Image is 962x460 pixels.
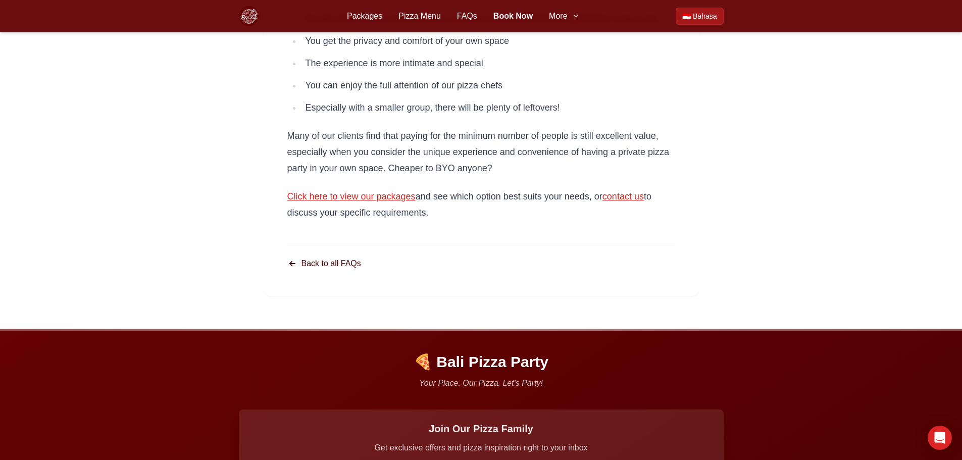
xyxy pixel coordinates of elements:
a: Click here to view our packages [287,191,416,201]
p: Your Place. Our Pizza. Let's Party! [239,377,724,389]
a: Pizza Menu [398,10,441,22]
h3: Join Our Pizza Family [251,422,712,436]
li: You get the privacy and comfort of your own space [301,33,675,49]
div: Open Intercom Messenger [928,426,952,450]
a: Packages [347,10,382,22]
p: 🍕 Bali Pizza Party [239,353,724,371]
p: and see which option best suits your needs, or to discuss your specific requirements. [287,188,675,221]
li: You can enjoy the full attention of our pizza chefs [301,77,675,93]
img: Bali Pizza Party Logo [239,6,259,26]
span: Bahasa [693,11,717,21]
span: More [549,10,567,22]
p: Get exclusive offers and pizza inspiration right to your inbox [251,442,712,454]
li: The experience is more intimate and special [301,55,675,71]
a: Back to all FAQs [287,258,361,270]
a: Beralih ke Bahasa Indonesia [676,8,723,25]
a: FAQs [457,10,477,22]
button: More [549,10,579,22]
li: Especially with a smaller group, there will be plenty of leftovers! [301,99,675,116]
a: contact us [602,191,644,201]
p: Many of our clients find that paying for the minimum number of people is still excellent value, e... [287,128,675,176]
a: Book Now [493,10,533,22]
